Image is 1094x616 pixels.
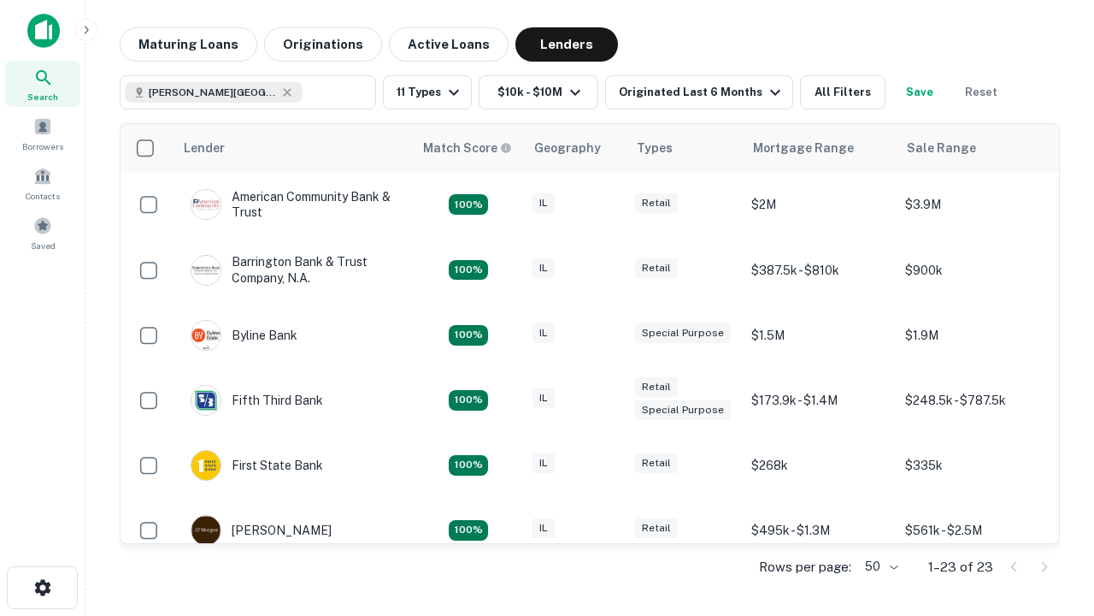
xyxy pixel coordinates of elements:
[5,160,80,206] a: Contacts
[449,260,488,281] div: Matching Properties: 3, hasApolloMatch: undefined
[619,82,785,103] div: Originated Last 6 Months
[532,193,555,213] div: IL
[897,172,1050,237] td: $3.9M
[191,320,297,351] div: Byline Bank
[449,325,488,346] div: Matching Properties: 2, hasApolloMatch: undefined
[954,75,1009,110] button: Reset
[907,138,976,158] div: Sale Range
[26,189,60,203] span: Contacts
[753,138,854,158] div: Mortgage Range
[479,75,598,110] button: $10k - $10M
[184,138,225,158] div: Lender
[892,75,947,110] button: Save your search to get updates of matches that match your search criteria.
[449,520,488,541] div: Matching Properties: 3, hasApolloMatch: undefined
[928,557,993,577] p: 1–23 of 23
[532,453,555,473] div: IL
[897,498,1050,563] td: $561k - $2.5M
[22,139,63,153] span: Borrowers
[743,124,897,172] th: Mortgage Range
[449,390,488,411] div: Matching Properties: 2, hasApolloMatch: undefined
[743,303,897,368] td: $1.5M
[413,124,524,172] th: Capitalize uses an advanced AI algorithm to match your search with the best lender. The match sco...
[191,450,323,481] div: First State Bank
[635,323,731,343] div: Special Purpose
[191,256,221,285] img: picture
[120,27,257,62] button: Maturing Loans
[635,453,678,473] div: Retail
[423,139,512,157] div: Capitalize uses an advanced AI algorithm to match your search with the best lender. The match sco...
[149,85,277,100] span: [PERSON_NAME][GEOGRAPHIC_DATA], [GEOGRAPHIC_DATA]
[5,61,80,107] a: Search
[515,27,618,62] button: Lenders
[1009,479,1094,561] iframe: Chat Widget
[635,400,731,420] div: Special Purpose
[191,254,396,285] div: Barrington Bank & Trust Company, N.a.
[897,433,1050,498] td: $335k
[5,110,80,157] a: Borrowers
[27,90,58,104] span: Search
[637,138,673,158] div: Types
[191,451,221,480] img: picture
[27,14,60,48] img: capitalize-icon.png
[897,237,1050,302] td: $900k
[743,237,897,302] td: $387.5k - $810k
[191,385,323,416] div: Fifth Third Bank
[449,455,488,476] div: Matching Properties: 2, hasApolloMatch: undefined
[191,190,221,219] img: picture
[191,321,221,350] img: picture
[635,518,678,538] div: Retail
[635,193,678,213] div: Retail
[532,323,555,343] div: IL
[423,139,509,157] h6: Match Score
[534,138,601,158] div: Geography
[897,368,1050,433] td: $248.5k - $787.5k
[389,27,509,62] button: Active Loans
[532,388,555,408] div: IL
[743,433,897,498] td: $268k
[174,124,413,172] th: Lender
[191,386,221,415] img: picture
[743,172,897,237] td: $2M
[635,377,678,397] div: Retail
[605,75,793,110] button: Originated Last 6 Months
[897,124,1050,172] th: Sale Range
[532,258,555,278] div: IL
[191,189,396,220] div: American Community Bank & Trust
[191,515,332,546] div: [PERSON_NAME]
[858,554,901,579] div: 50
[532,518,555,538] div: IL
[897,303,1050,368] td: $1.9M
[449,194,488,215] div: Matching Properties: 2, hasApolloMatch: undefined
[5,210,80,256] a: Saved
[743,498,897,563] td: $495k - $1.3M
[264,27,382,62] button: Originations
[31,239,56,252] span: Saved
[383,75,472,110] button: 11 Types
[191,516,221,545] img: picture
[759,557,851,577] p: Rows per page:
[635,258,678,278] div: Retail
[524,124,626,172] th: Geography
[743,368,897,433] td: $173.9k - $1.4M
[800,75,885,110] button: All Filters
[626,124,743,172] th: Types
